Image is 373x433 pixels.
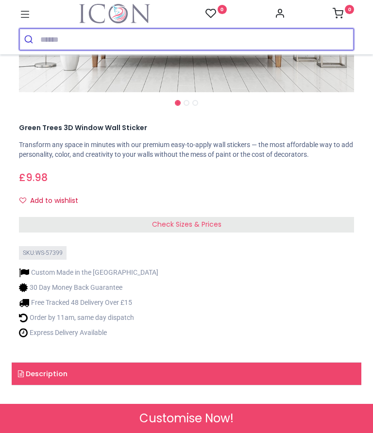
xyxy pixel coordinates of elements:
a: Account Info [274,11,285,18]
h1: Green Trees 3D Window Wall Sticker [19,123,354,133]
img: Icon Wall Stickers [79,4,150,23]
li: 30 Day Money Back Guarantee [19,283,158,293]
div: SKU: WS-57399 [19,246,67,260]
span: Check Sizes & Prices [152,219,221,229]
a: Logo of Icon Wall Stickers [79,4,150,23]
span: Customise Now! [139,410,234,427]
li: Order by 11am, same day dispatch [19,313,158,323]
button: Add to wishlistAdd to wishlist [19,193,86,209]
button: Submit [19,29,40,50]
sup: 0 [218,5,227,14]
a: 0 [205,8,227,20]
sup: 0 [345,5,354,14]
p: Transform any space in minutes with our premium easy-to-apply wall stickers — the most affordable... [19,140,354,159]
a: Description [12,363,361,385]
li: Custom Made in the [GEOGRAPHIC_DATA] [19,267,158,278]
span: £ [19,171,48,185]
span: 9.98 [26,170,48,184]
li: Express Delivery Available [19,328,158,338]
li: Free Tracked 48 Delivery Over £15 [19,298,158,308]
i: Add to wishlist [19,197,26,204]
a: 0 [333,11,354,18]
